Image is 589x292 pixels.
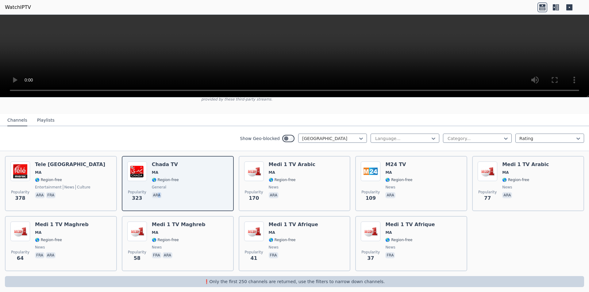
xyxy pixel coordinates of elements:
[46,252,56,258] p: ara
[385,177,412,182] span: 🌎 Region-free
[37,115,55,126] button: Playlists
[35,237,62,242] span: 🌎 Region-free
[244,161,264,181] img: Medi 1 TV Arabic
[163,252,172,258] p: ara
[35,245,45,250] span: news
[152,230,158,235] span: MA
[35,192,45,198] p: ara
[132,195,142,202] span: 323
[46,192,56,198] p: fra
[152,237,179,242] span: 🌎 Region-free
[35,185,62,190] span: entertainment
[35,252,44,258] p: fra
[134,255,141,262] span: 58
[269,192,279,198] p: ara
[502,170,509,175] span: MA
[35,230,41,235] span: MA
[269,177,296,182] span: 🌎 Region-free
[361,190,380,195] span: Popularity
[269,245,279,250] span: news
[127,161,147,181] img: Chada TV
[35,170,41,175] span: MA
[11,250,29,255] span: Popularity
[35,222,89,228] h6: Medi 1 TV Maghreb
[269,170,275,175] span: MA
[128,190,146,195] span: Popularity
[11,190,29,195] span: Popularity
[385,170,392,175] span: MA
[361,250,380,255] span: Popularity
[478,190,497,195] span: Popularity
[502,192,512,198] p: ara
[5,4,31,11] a: WatchIPTV
[152,185,166,190] span: general
[269,185,279,190] span: news
[250,255,257,262] span: 41
[385,230,392,235] span: MA
[35,177,62,182] span: 🌎 Region-free
[152,252,161,258] p: fra
[128,250,146,255] span: Popularity
[127,222,147,241] img: Medi 1 TV Maghreb
[152,245,162,250] span: news
[244,222,264,241] img: Medi 1 TV Afrique
[152,170,158,175] span: MA
[269,237,296,242] span: 🌎 Region-free
[10,161,30,181] img: Tele Maroc
[15,195,25,202] span: 378
[385,252,395,258] p: fra
[152,161,179,168] h6: Chada TV
[152,177,179,182] span: 🌎 Region-free
[385,237,412,242] span: 🌎 Region-free
[385,192,395,198] p: ara
[269,230,275,235] span: MA
[269,222,318,228] h6: Medi 1 TV Afrique
[240,135,280,142] label: Show Geo-blocked
[478,161,497,181] img: Medi 1 TV Arabic
[245,250,263,255] span: Popularity
[385,185,395,190] span: news
[361,161,380,181] img: M24 TV
[10,222,30,241] img: Medi 1 TV Maghreb
[269,161,315,168] h6: Medi 1 TV Arabic
[484,195,491,202] span: 77
[385,245,395,250] span: news
[385,222,435,228] h6: Medi 1 TV Afrique
[502,177,529,182] span: 🌎 Region-free
[502,161,549,168] h6: Medi 1 TV Arabic
[361,222,380,241] img: Medi 1 TV Afrique
[367,255,374,262] span: 37
[385,161,412,168] h6: M24 TV
[152,222,206,228] h6: Medi 1 TV Maghreb
[502,185,512,190] span: news
[269,252,278,258] p: fra
[366,195,376,202] span: 109
[63,185,74,190] span: news
[7,115,27,126] button: Channels
[152,192,162,198] p: ara
[245,190,263,195] span: Popularity
[249,195,259,202] span: 170
[17,255,24,262] span: 64
[7,279,582,285] p: ❗️Only the first 250 channels are returned, use the filters to narrow down channels.
[35,161,105,168] h6: Tele [GEOGRAPHIC_DATA]
[75,185,90,190] span: culture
